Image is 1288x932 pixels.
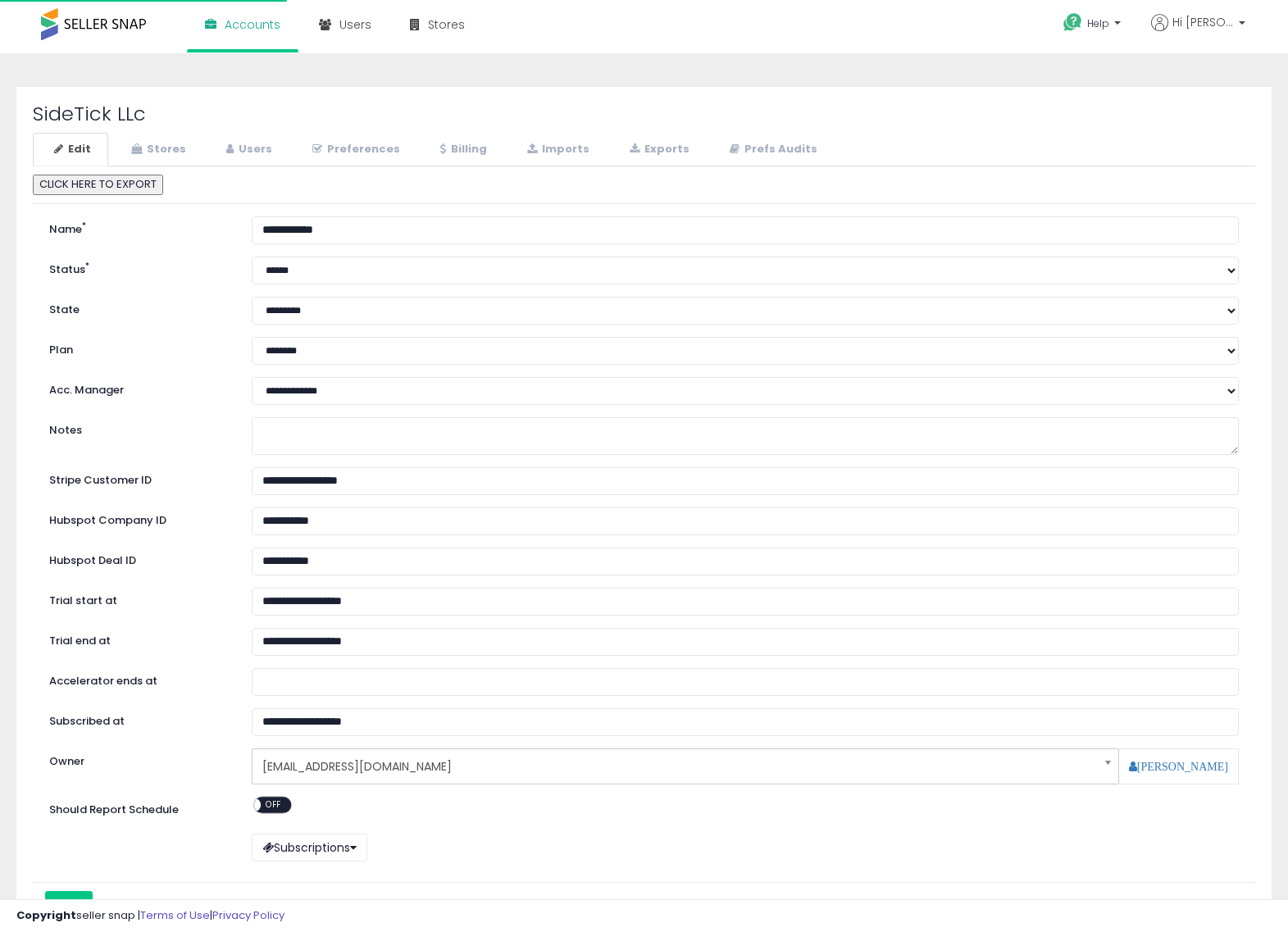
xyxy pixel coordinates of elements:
label: Should Report Schedule [49,802,179,818]
span: Hi [PERSON_NAME] [1172,14,1234,30]
h2: SideTick LLc [33,103,1255,125]
span: OFF [261,798,287,812]
button: CLICK HERE TO EXPORT [33,175,163,195]
label: State [37,297,239,318]
label: Trial end at [37,628,239,649]
a: Users [205,133,289,166]
a: Privacy Policy [212,907,284,923]
a: Terms of Use [140,907,210,923]
label: Status [37,257,239,278]
span: [EMAIL_ADDRESS][DOMAIN_NAME] [262,752,1087,780]
a: Imports [506,133,607,166]
i: Get Help [1063,12,1083,33]
label: Hubspot Company ID [37,507,239,529]
a: Stores [110,133,203,166]
label: Acc. Manager [37,377,239,398]
strong: Copyright [16,907,76,923]
a: Exports [608,133,707,166]
a: Hi [PERSON_NAME] [1151,14,1245,51]
a: Billing [419,133,504,166]
button: Subscriptions [252,834,367,862]
label: Owner [49,754,84,770]
label: Subscribed at [37,708,239,730]
a: Edit [33,133,108,166]
span: Accounts [225,16,280,33]
label: Stripe Customer ID [37,467,239,489]
label: Plan [37,337,239,358]
label: Notes [37,417,239,439]
a: Preferences [291,133,417,166]
label: Hubspot Deal ID [37,548,239,569]
a: [PERSON_NAME] [1129,761,1228,772]
div: seller snap | | [16,908,284,924]
span: Stores [428,16,465,33]
label: Trial start at [37,588,239,609]
label: Name [37,216,239,238]
span: Users [339,16,371,33]
span: Help [1087,16,1109,30]
a: Prefs Audits [708,133,835,166]
label: Accelerator ends at [37,668,239,689]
